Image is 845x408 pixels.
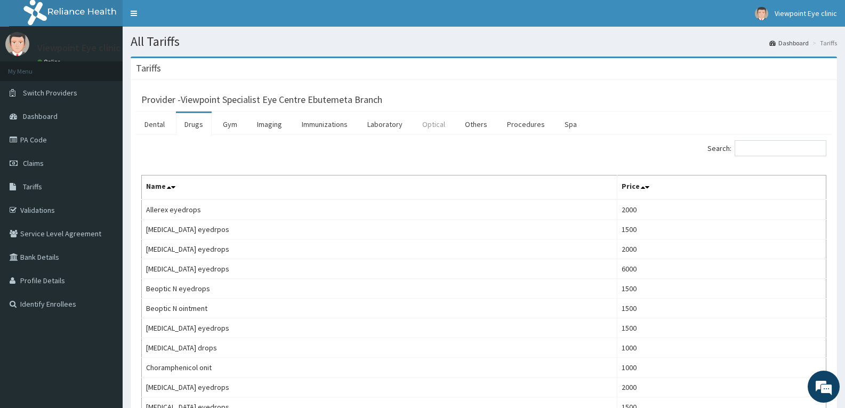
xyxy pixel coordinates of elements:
[5,291,203,329] textarea: Type your message and hit 'Enter'
[617,220,826,239] td: 1500
[617,199,826,220] td: 2000
[136,113,173,135] a: Dental
[5,32,29,56] img: User Image
[755,7,768,20] img: User Image
[37,43,120,53] p: Viewpoint Eye clinic
[142,279,617,299] td: Beoptic N eyedrops
[136,63,161,73] h3: Tariffs
[617,358,826,378] td: 1000
[142,338,617,358] td: [MEDICAL_DATA] drops
[617,299,826,318] td: 1500
[214,113,246,135] a: Gym
[142,318,617,338] td: [MEDICAL_DATA] eyedrops
[142,175,617,200] th: Name
[810,38,837,47] li: Tariffs
[142,358,617,378] td: Choramphenicol onit
[414,113,454,135] a: Optical
[617,279,826,299] td: 1500
[735,140,826,156] input: Search:
[142,259,617,279] td: [MEDICAL_DATA] eyedrops
[617,259,826,279] td: 6000
[456,113,496,135] a: Others
[23,158,44,168] span: Claims
[176,113,212,135] a: Drugs
[23,88,77,98] span: Switch Providers
[62,134,147,242] span: We're online!
[23,111,58,121] span: Dashboard
[359,113,411,135] a: Laboratory
[131,35,837,49] h1: All Tariffs
[617,239,826,259] td: 2000
[20,53,43,80] img: d_794563401_company_1708531726252_794563401
[617,318,826,338] td: 1500
[175,5,200,31] div: Minimize live chat window
[142,378,617,397] td: [MEDICAL_DATA] eyedrops
[498,113,553,135] a: Procedures
[23,182,42,191] span: Tariffs
[248,113,291,135] a: Imaging
[617,338,826,358] td: 1000
[142,220,617,239] td: [MEDICAL_DATA] eyedrpos
[769,38,809,47] a: Dashboard
[617,378,826,397] td: 2000
[707,140,826,156] label: Search:
[142,299,617,318] td: Beoptic N ointment
[55,60,179,74] div: Chat with us now
[617,175,826,200] th: Price
[142,239,617,259] td: [MEDICAL_DATA] eyedrops
[142,199,617,220] td: Allerex eyedrops
[775,9,837,18] span: Viewpoint Eye clinic
[141,95,382,105] h3: Provider - Viewpoint Specialist Eye Centre Ebutemeta Branch
[556,113,585,135] a: Spa
[37,58,63,66] a: Online
[293,113,356,135] a: Immunizations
